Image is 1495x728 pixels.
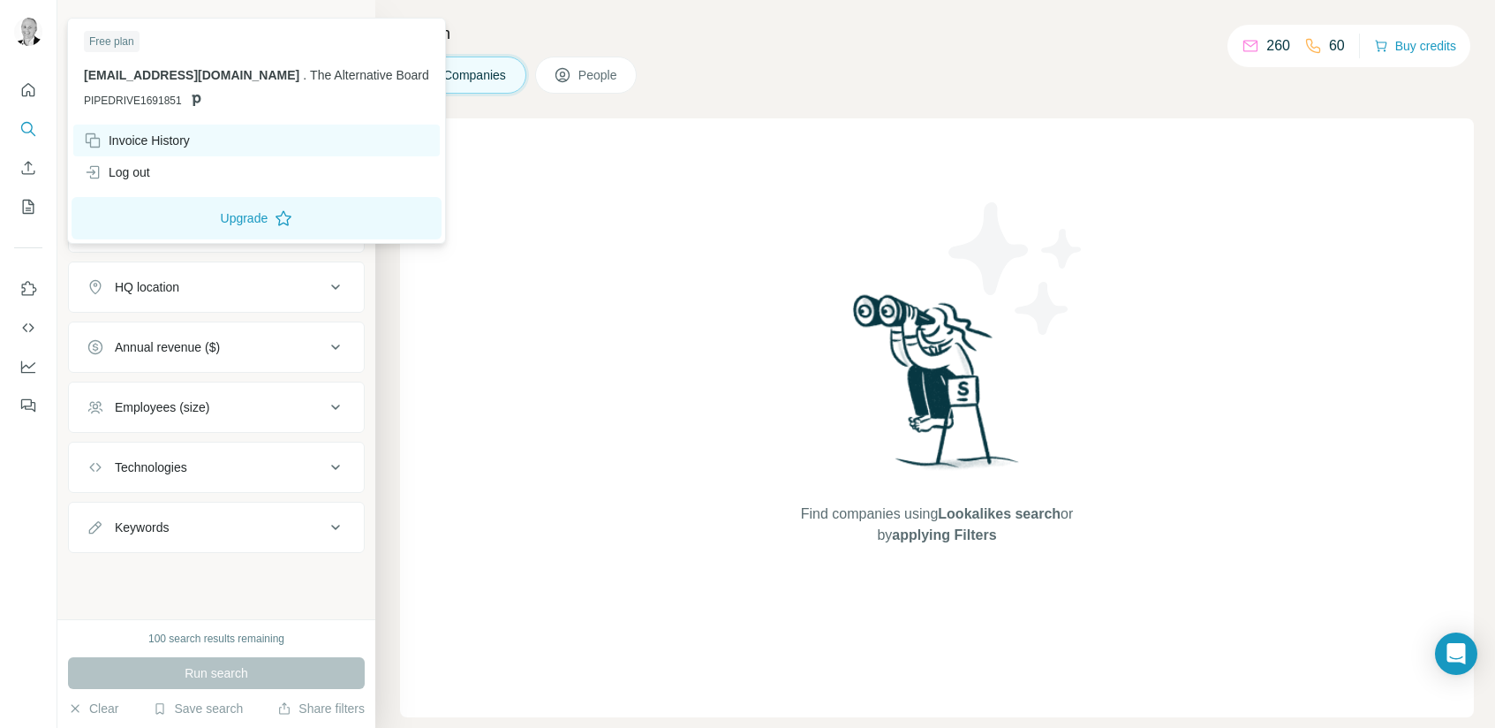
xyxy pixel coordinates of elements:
button: Feedback [14,390,42,421]
span: Find companies using or by [796,504,1078,546]
button: Employees (size) [69,386,364,428]
div: New search [68,16,124,32]
button: Keywords [69,506,364,549]
p: 260 [1266,35,1290,57]
button: Technologies [69,446,364,489]
button: Buy credits [1374,34,1456,58]
span: applying Filters [892,527,996,542]
button: Search [14,113,42,145]
img: Surfe Illustration - Stars [937,189,1096,348]
span: Companies [443,66,508,84]
div: Invoice History [84,132,190,149]
button: Use Surfe on LinkedIn [14,273,42,305]
span: Lookalikes search [938,506,1061,521]
span: People [578,66,619,84]
button: HQ location [69,266,364,308]
button: Save search [153,700,243,717]
button: Clear [68,700,118,717]
button: Hide [307,11,375,37]
span: The Alternative Board [310,68,429,82]
span: . [303,68,306,82]
div: Employees (size) [115,398,209,416]
button: Upgrade [72,197,442,239]
h4: Search [400,21,1474,46]
img: Avatar [14,18,42,46]
div: Log out [84,163,150,181]
div: Open Intercom Messenger [1435,633,1477,675]
span: [EMAIL_ADDRESS][DOMAIN_NAME] [84,68,299,82]
div: Technologies [115,459,187,476]
p: 60 [1329,35,1345,57]
div: Keywords [115,519,169,536]
div: Annual revenue ($) [115,338,220,356]
span: PIPEDRIVE1691851 [84,93,182,109]
img: Surfe Illustration - Woman searching with binoculars [845,290,1029,487]
div: Free plan [84,31,140,52]
button: Enrich CSV [14,152,42,184]
button: Share filters [277,700,365,717]
button: Quick start [14,74,42,106]
button: My lists [14,191,42,223]
div: HQ location [115,278,179,296]
button: Use Surfe API [14,312,42,344]
button: Annual revenue ($) [69,326,364,368]
button: Dashboard [14,351,42,383]
div: 100 search results remaining [148,631,284,647]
